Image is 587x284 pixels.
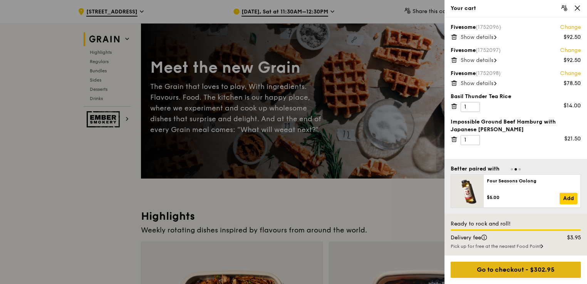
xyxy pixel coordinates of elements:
div: $14.00 [564,102,581,110]
a: Change [560,23,581,31]
div: Fivesome [451,23,581,31]
span: Go to slide 1 [511,168,513,170]
div: Fivesome [451,70,581,77]
span: Show details [461,80,493,87]
div: Impossible Ground Beef Hamburg with Japanese [PERSON_NAME] [451,118,581,134]
div: Delivery fee [446,234,551,242]
a: Change [560,47,581,54]
div: $21.50 [564,135,581,143]
div: $3.95 [551,234,586,242]
span: Go to slide 2 [515,168,517,170]
div: Ready to rock and roll! [451,220,581,228]
span: (1752097) [476,47,501,53]
span: (1752096) [476,24,501,30]
span: Go to slide 3 [518,168,521,170]
div: Four Seasons Oolong [487,178,577,184]
span: Show details [461,57,493,63]
span: (1752098) [476,70,501,77]
a: Add [560,193,577,204]
div: $92.50 [564,33,581,41]
div: Fivesome [451,47,581,54]
span: Show details [461,34,493,40]
div: $5.00 [487,194,560,200]
div: $78.50 [564,80,581,87]
div: Basil Thunder Tea Rice [451,93,581,100]
div: Pick up for free at the nearest Food Point [451,243,581,249]
a: Change [560,70,581,77]
div: Better paired with [451,165,500,173]
div: $92.50 [564,57,581,64]
div: Go to checkout - $302.95 [451,262,581,278]
div: Your cart [451,5,581,12]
